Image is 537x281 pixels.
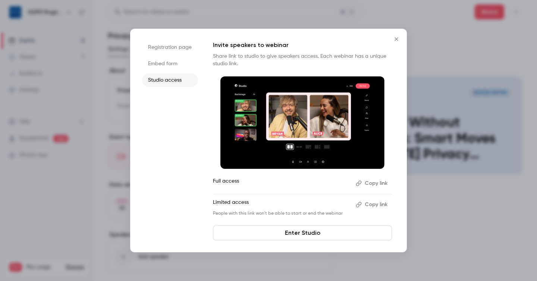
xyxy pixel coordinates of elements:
[353,199,392,211] button: Copy link
[142,73,198,87] li: Studio access
[213,225,392,240] a: Enter Studio
[213,177,350,189] p: Full access
[213,199,350,211] p: Limited access
[213,41,392,50] p: Invite speakers to webinar
[220,76,384,169] img: Invite speakers to webinar
[389,32,404,47] button: Close
[213,53,392,67] p: Share link to studio to give speakers access. Each webinar has a unique studio link.
[353,177,392,189] button: Copy link
[142,41,198,54] li: Registration page
[213,211,350,217] p: People with this link won't be able to start or end the webinar
[142,57,198,70] li: Embed form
